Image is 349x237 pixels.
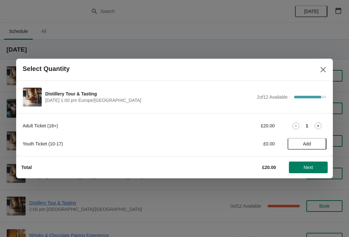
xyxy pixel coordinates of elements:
div: £20.00 [215,123,275,129]
div: Adult Ticket (18+) [23,123,202,129]
button: Close [317,64,329,75]
img: Distillery Tour & Tasting | | August 16 | 1:00 pm Europe/London [23,88,42,106]
span: 2 of 12 Available [257,94,288,100]
span: Distillery Tour & Tasting [45,91,254,97]
span: [DATE] 1:00 pm Europe/[GEOGRAPHIC_DATA] [45,97,254,104]
strong: Total [21,165,32,170]
h2: Select Quantity [23,65,70,73]
span: Add [303,141,311,146]
strong: £20.00 [262,165,276,170]
strong: 1 [306,123,308,129]
div: Youth Ticket (10-17) [23,141,202,147]
button: Next [289,162,328,173]
button: Add [288,138,326,150]
span: Next [304,165,313,170]
div: £0.00 [215,141,275,147]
